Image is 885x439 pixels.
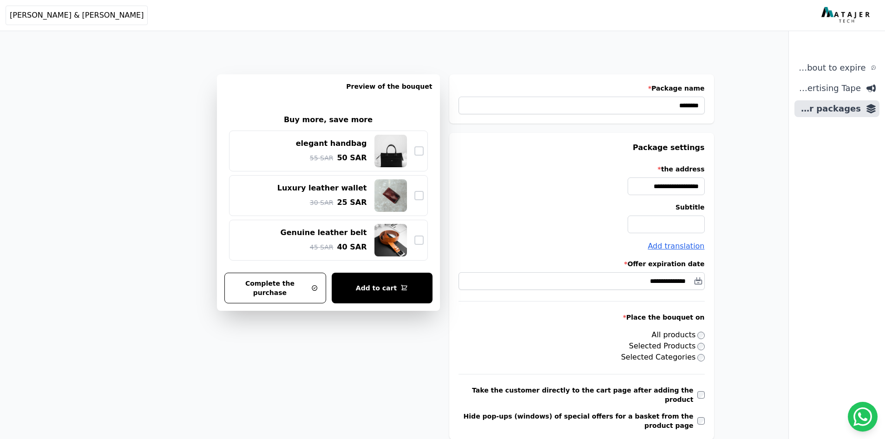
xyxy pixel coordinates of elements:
font: the address [661,165,705,173]
font: Luxury leather wallet [277,183,367,192]
font: 45 SAR [310,243,334,251]
font: Hide pop-ups (windows) of special offers for a basket from the product page [464,413,694,429]
font: 30 SAR [310,199,334,206]
img: Luxury leather wallet [374,179,407,212]
img: MatajerTech Logo [821,7,872,24]
font: Genuine leather belt [281,228,367,237]
font: Add translation [648,242,704,250]
font: 55 SAR [310,154,334,162]
font: 25 SAR [337,198,367,207]
img: elegant handbag [374,135,407,167]
font: [PERSON_NAME] & [PERSON_NAME] [10,11,144,20]
input: Selected Categories [697,354,705,361]
input: All products [697,332,705,339]
font: Offer expiration date [628,260,705,268]
font: Package name [651,85,704,92]
font: Package settings [633,143,704,152]
font: Subtitle [675,203,705,211]
font: Selected Categories [621,353,696,361]
font: 40 SAR [337,242,367,251]
button: Complete the purchase [224,273,326,303]
img: Genuine leather belt [374,224,407,256]
font: Buy more, save more [284,115,373,124]
font: Selected Products [629,341,696,350]
font: Take the customer directly to the cart page after adding the product [472,387,693,403]
font: All products [652,330,696,339]
font: Place the bouquet on [626,314,704,321]
button: Add to cart [332,273,433,303]
font: Marsal - Advertising Tape [756,83,861,93]
button: [PERSON_NAME] & [PERSON_NAME] [6,6,148,25]
font: 50 SAR [337,153,367,162]
font: Add to cart [356,284,397,292]
font: elegant handbag [296,139,367,148]
input: Selected Products [697,343,705,350]
font: Offer packages [790,104,861,113]
font: Preview of the bouquet [346,83,432,90]
font: Complete the purchase [245,280,295,296]
button: Add translation [648,241,704,252]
